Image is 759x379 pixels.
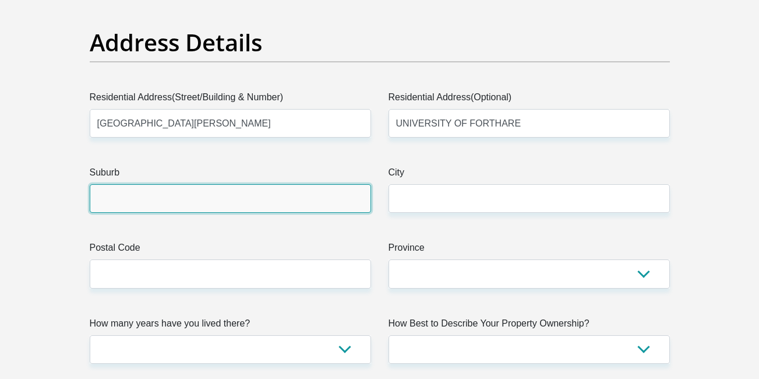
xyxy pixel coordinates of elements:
[90,90,371,109] label: Residential Address(Street/Building & Number)
[389,241,670,259] label: Province
[90,184,371,213] input: Suburb
[389,90,670,109] label: Residential Address(Optional)
[90,317,371,335] label: How many years have you lived there?
[90,109,371,138] input: Valid residential address
[389,109,670,138] input: Address line 2 (Optional)
[90,259,371,288] input: Postal Code
[90,241,371,259] label: Postal Code
[389,317,670,335] label: How Best to Describe Your Property Ownership?
[389,335,670,364] select: Please select a value
[389,184,670,213] input: City
[90,166,371,184] label: Suburb
[90,29,670,57] h2: Address Details
[90,335,371,364] select: Please select a value
[389,259,670,288] select: Please Select a Province
[389,166,670,184] label: City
